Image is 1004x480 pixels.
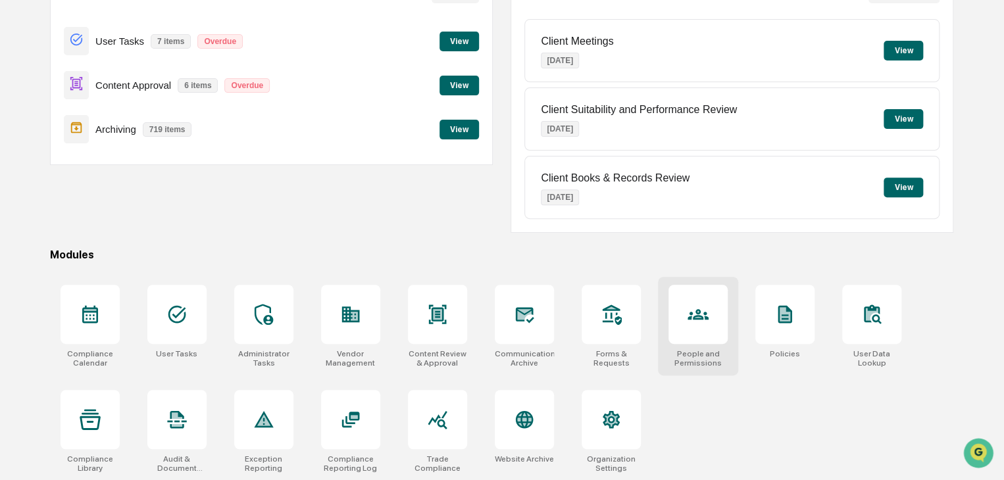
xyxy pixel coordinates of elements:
p: 6 items [178,78,218,93]
span: Data Lookup [26,191,83,204]
p: How can we help? [13,28,239,49]
div: User Tasks [156,349,197,358]
img: 1746055101610-c473b297-6a78-478c-a979-82029cc54cd1 [13,101,37,124]
div: Exception Reporting [234,454,293,473]
p: Client Suitability and Performance Review [541,104,737,116]
button: View [439,120,479,139]
iframe: Open customer support [962,437,997,472]
p: [DATE] [541,189,579,205]
div: Audit & Document Logs [147,454,207,473]
p: User Tasks [95,36,144,47]
span: Pylon [131,223,159,233]
div: Compliance Library [61,454,120,473]
p: 719 items [143,122,192,137]
div: People and Permissions [668,349,728,368]
p: [DATE] [541,53,579,68]
p: Client Meetings [541,36,613,47]
div: We're offline, we'll be back soon [45,114,172,124]
a: 🖐️Preclearance [8,160,90,184]
p: 7 items [151,34,191,49]
a: 🔎Data Lookup [8,185,88,209]
p: Archiving [95,124,136,135]
p: Overdue [197,34,243,49]
div: Compliance Calendar [61,349,120,368]
button: View [884,109,923,129]
a: View [439,122,479,135]
div: 🗄️ [95,167,106,178]
span: Preclearance [26,166,85,179]
button: View [439,32,479,51]
a: 🗄️Attestations [90,160,168,184]
div: Compliance Reporting Log [321,454,380,473]
div: Vendor Management [321,349,380,368]
div: Organization Settings [582,454,641,473]
p: Client Books & Records Review [541,172,690,184]
div: Communications Archive [495,349,554,368]
div: Content Review & Approval [408,349,467,368]
div: Start new chat [45,101,216,114]
div: Administrator Tasks [234,349,293,368]
a: View [439,78,479,91]
p: Overdue [224,78,270,93]
a: View [439,34,479,47]
a: Powered byPylon [93,222,159,233]
div: Modules [50,249,953,261]
div: 🖐️ [13,167,24,178]
p: [DATE] [541,121,579,137]
div: Trade Compliance [408,454,467,473]
p: Content Approval [95,80,171,91]
div: Website Archive [495,454,554,464]
div: Forms & Requests [582,349,641,368]
button: View [884,41,923,60]
button: View [884,178,923,197]
div: Policies [770,349,800,358]
button: View [439,76,479,95]
span: Attestations [109,166,163,179]
div: User Data Lookup [842,349,901,368]
button: Start new chat [224,105,239,120]
div: 🔎 [13,192,24,203]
